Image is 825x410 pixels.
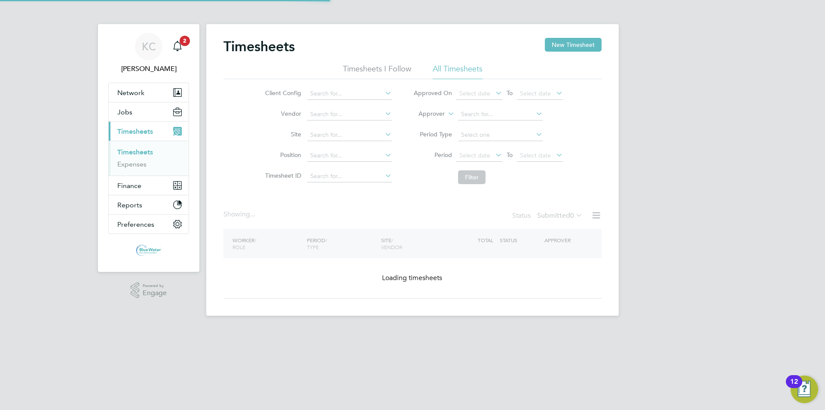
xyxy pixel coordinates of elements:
button: Jobs [109,102,189,121]
button: Filter [458,170,486,184]
input: Search for... [307,88,392,100]
input: Search for... [307,108,392,120]
a: Timesheets [117,148,153,156]
input: Select one [458,129,543,141]
span: Preferences [117,220,154,228]
span: Finance [117,182,141,190]
div: Timesheets [109,141,189,176]
label: Timesheet ID [263,172,301,179]
span: Reports [117,201,142,209]
label: Approver [406,110,445,118]
button: Preferences [109,215,189,234]
a: Expenses [117,160,147,168]
span: Timesheets [117,127,153,136]
h2: Timesheets [223,38,295,55]
li: All Timesheets [433,64,483,79]
span: Powered by [143,282,167,290]
nav: Main navigation [98,24,199,272]
span: KC [142,41,156,52]
span: ... [250,210,255,219]
div: Status [512,210,584,222]
button: New Timesheet [545,38,602,52]
a: Powered byEngage [131,282,167,299]
span: Engage [143,290,167,297]
button: Network [109,83,189,102]
span: Kris Cullen [108,64,189,74]
div: 12 [790,382,798,393]
span: Select date [520,151,551,159]
span: Select date [459,151,490,159]
img: bluewaterwales-logo-retina.png [136,243,162,256]
div: Showing [223,210,257,219]
a: 2 [169,33,186,60]
span: To [504,149,515,160]
label: Approved On [413,89,452,97]
span: Select date [459,89,490,97]
label: Period Type [413,130,452,138]
span: To [504,87,515,99]
span: Network [117,89,144,97]
label: Submitted [537,211,583,220]
label: Vendor [263,110,301,117]
li: Timesheets I Follow [343,64,411,79]
label: Position [263,151,301,159]
label: Site [263,130,301,138]
button: Open Resource Center, 12 new notifications [791,376,818,403]
a: KC[PERSON_NAME] [108,33,189,74]
input: Search for... [458,108,543,120]
input: Search for... [307,150,392,162]
span: Jobs [117,108,132,116]
button: Timesheets [109,122,189,141]
a: Go to home page [108,243,189,256]
span: 2 [180,36,190,46]
label: Period [413,151,452,159]
span: Select date [520,89,551,97]
button: Finance [109,176,189,195]
button: Reports [109,195,189,214]
span: 0 [570,211,574,220]
input: Search for... [307,129,392,141]
input: Search for... [307,170,392,182]
label: Client Config [263,89,301,97]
